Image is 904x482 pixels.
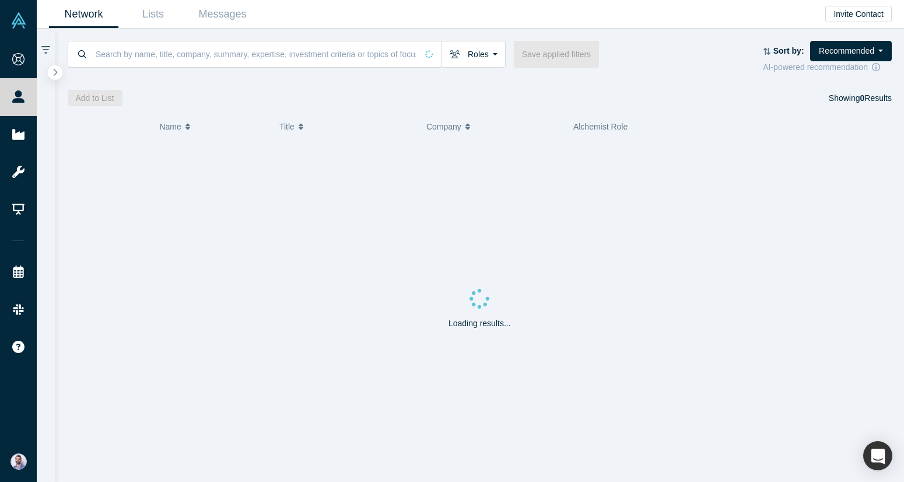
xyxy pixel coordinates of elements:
[279,114,414,139] button: Title
[10,453,27,470] img: Sam Jadali's Account
[449,317,511,330] p: Loading results...
[159,114,267,139] button: Name
[279,114,295,139] span: Title
[860,93,865,103] strong: 0
[442,41,506,68] button: Roles
[188,1,257,28] a: Messages
[10,12,27,29] img: Alchemist Vault Logo
[829,90,892,106] div: Showing
[49,1,118,28] a: Network
[773,46,804,55] strong: Sort by:
[763,61,892,74] div: AI-powered recommendation
[514,41,599,68] button: Save applied filters
[825,6,892,22] button: Invite Contact
[860,93,892,103] span: Results
[159,114,181,139] span: Name
[94,40,417,68] input: Search by name, title, company, summary, expertise, investment criteria or topics of focus
[426,114,461,139] span: Company
[810,41,892,61] button: Recommended
[426,114,561,139] button: Company
[68,90,122,106] button: Add to List
[118,1,188,28] a: Lists
[573,122,628,131] span: Alchemist Role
